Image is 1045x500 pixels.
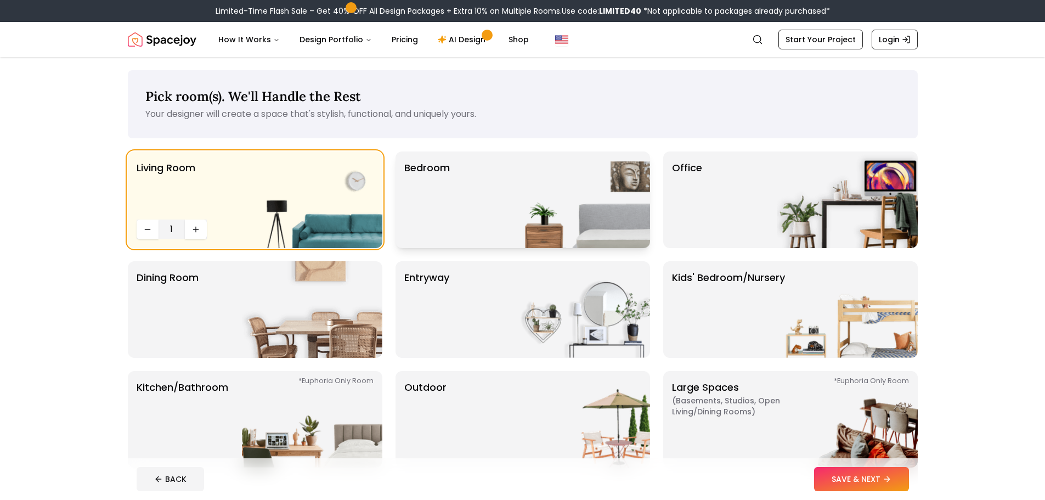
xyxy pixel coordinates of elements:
img: Living Room [242,151,382,248]
img: Kitchen/Bathroom *Euphoria Only [242,371,382,468]
a: Shop [500,29,538,50]
p: Kitchen/Bathroom [137,380,228,459]
span: *Not applicable to packages already purchased* [641,5,830,16]
a: Spacejoy [128,29,196,50]
b: LIMITED40 [599,5,641,16]
p: Office [672,160,702,239]
a: AI Design [429,29,498,50]
span: 1 [163,223,180,236]
p: Your designer will create a space that's stylish, functional, and uniquely yours. [145,108,900,121]
p: Dining Room [137,270,199,349]
span: Pick room(s). We'll Handle the Rest [145,88,361,105]
img: entryway [510,261,650,358]
img: Spacejoy Logo [128,29,196,50]
button: Increase quantity [185,220,207,239]
p: Living Room [137,160,195,215]
img: Outdoor [510,371,650,468]
div: Limited-Time Flash Sale – Get 40% OFF All Design Packages + Extra 10% on Multiple Rooms. [216,5,830,16]
p: Bedroom [404,160,450,239]
button: How It Works [210,29,289,50]
img: United States [555,33,568,46]
p: Outdoor [404,380,447,459]
nav: Main [210,29,538,50]
img: Dining Room [242,261,382,358]
a: Login [872,30,918,49]
button: BACK [137,467,204,491]
img: Kids' Bedroom/Nursery [777,261,918,358]
p: Kids' Bedroom/Nursery [672,270,785,349]
a: Start Your Project [778,30,863,49]
nav: Global [128,22,918,57]
p: entryway [404,270,449,349]
img: Office [777,151,918,248]
p: Large Spaces [672,380,809,459]
button: Design Portfolio [291,29,381,50]
img: Large Spaces *Euphoria Only [777,371,918,468]
button: Decrease quantity [137,220,159,239]
span: ( Basements, Studios, Open living/dining rooms ) [672,395,809,417]
img: Bedroom [510,151,650,248]
button: SAVE & NEXT [814,467,909,491]
a: Pricing [383,29,427,50]
span: Use code: [562,5,641,16]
